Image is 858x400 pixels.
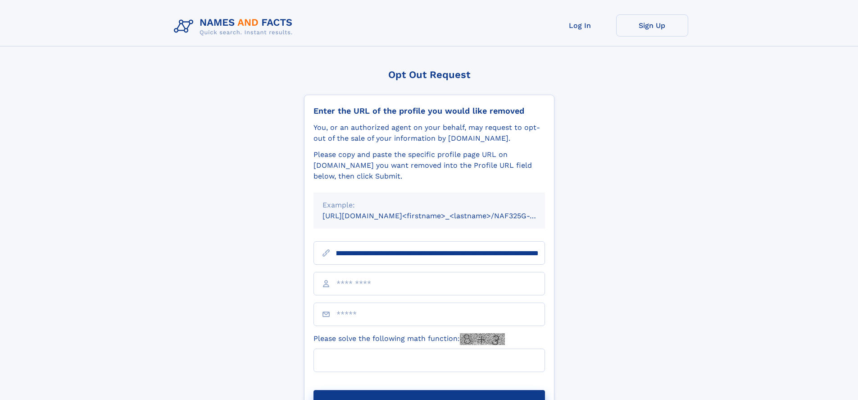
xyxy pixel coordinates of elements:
[322,200,536,211] div: Example:
[313,122,545,144] div: You, or an authorized agent on your behalf, may request to opt-out of the sale of your informatio...
[616,14,688,37] a: Sign Up
[544,14,616,37] a: Log In
[170,14,300,39] img: Logo Names and Facts
[304,69,554,80] div: Opt Out Request
[313,149,545,182] div: Please copy and paste the specific profile page URL on [DOMAIN_NAME] you want removed into the Pr...
[313,106,545,116] div: Enter the URL of the profile you would like removed
[313,333,505,345] label: Please solve the following math function:
[322,211,562,220] small: [URL][DOMAIN_NAME]<firstname>_<lastname>/NAF325G-xxxxxxxx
